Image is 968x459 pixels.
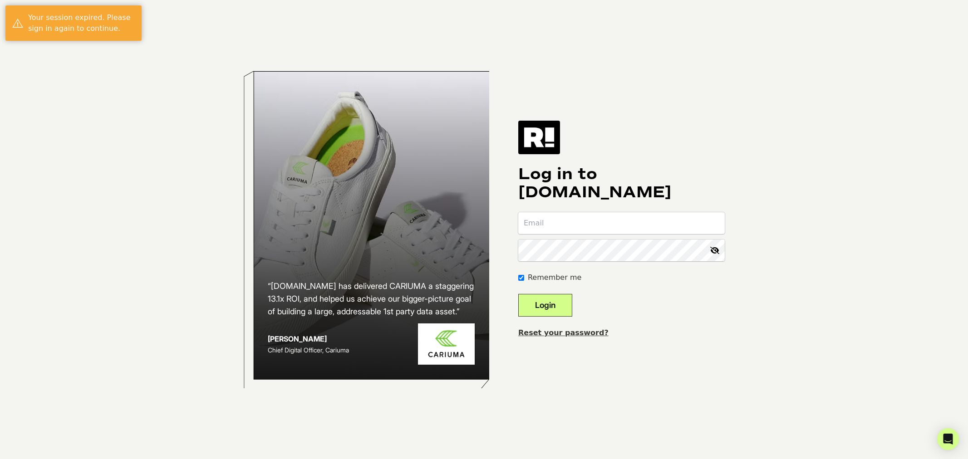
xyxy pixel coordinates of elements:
[518,328,609,337] a: Reset your password?
[518,165,725,201] h1: Log in to [DOMAIN_NAME]
[518,212,725,234] input: Email
[268,280,475,318] h2: “[DOMAIN_NAME] has delivered CARIUMA a staggering 13.1x ROI, and helped us achieve our bigger-pic...
[418,323,475,365] img: Cariuma
[28,12,135,34] div: Your session expired. Please sign in again to continue.
[518,294,572,317] button: Login
[268,346,349,354] span: Chief Digital Officer, Cariuma
[268,334,327,343] strong: [PERSON_NAME]
[528,272,581,283] label: Remember me
[937,428,959,450] div: Open Intercom Messenger
[518,121,560,154] img: Retention.com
